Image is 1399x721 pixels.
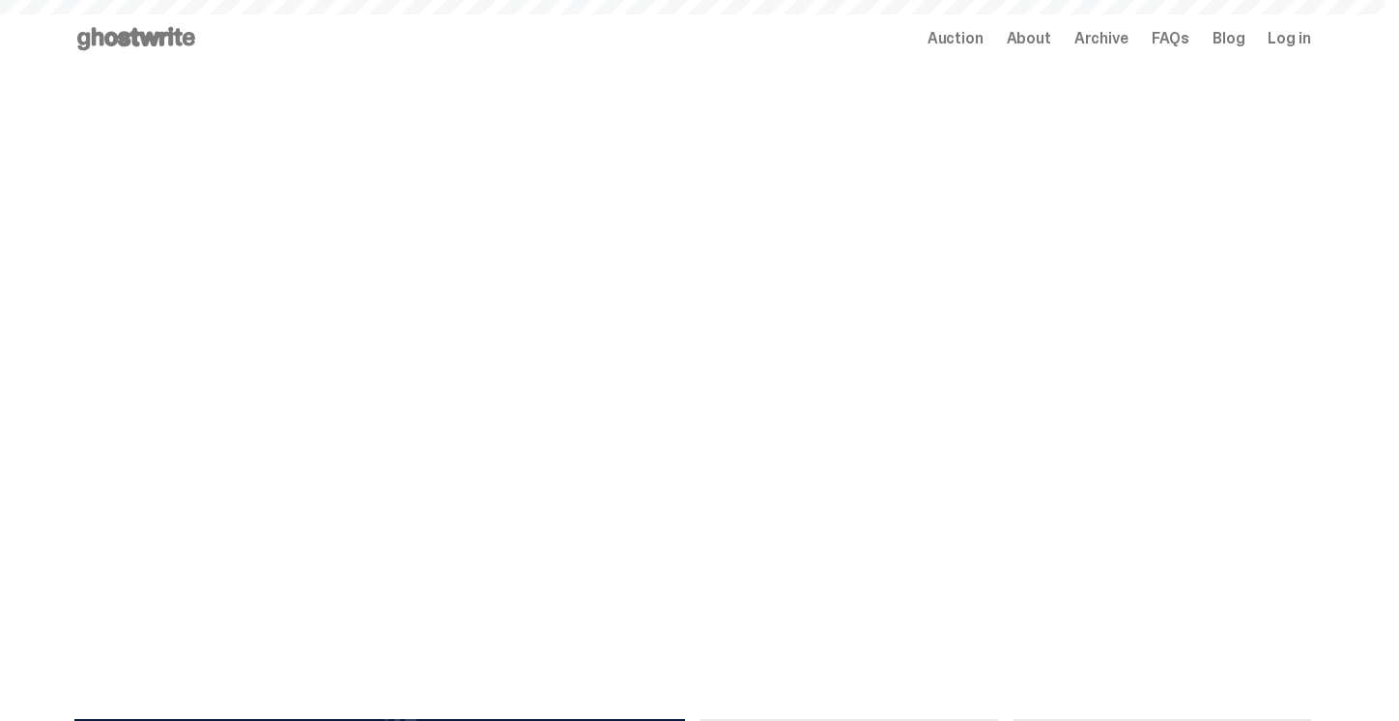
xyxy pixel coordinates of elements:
a: Auction [928,31,984,46]
a: About [1007,31,1051,46]
a: Archive [1074,31,1128,46]
a: Log in [1268,31,1310,46]
a: FAQs [1152,31,1189,46]
a: Blog [1213,31,1244,46]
